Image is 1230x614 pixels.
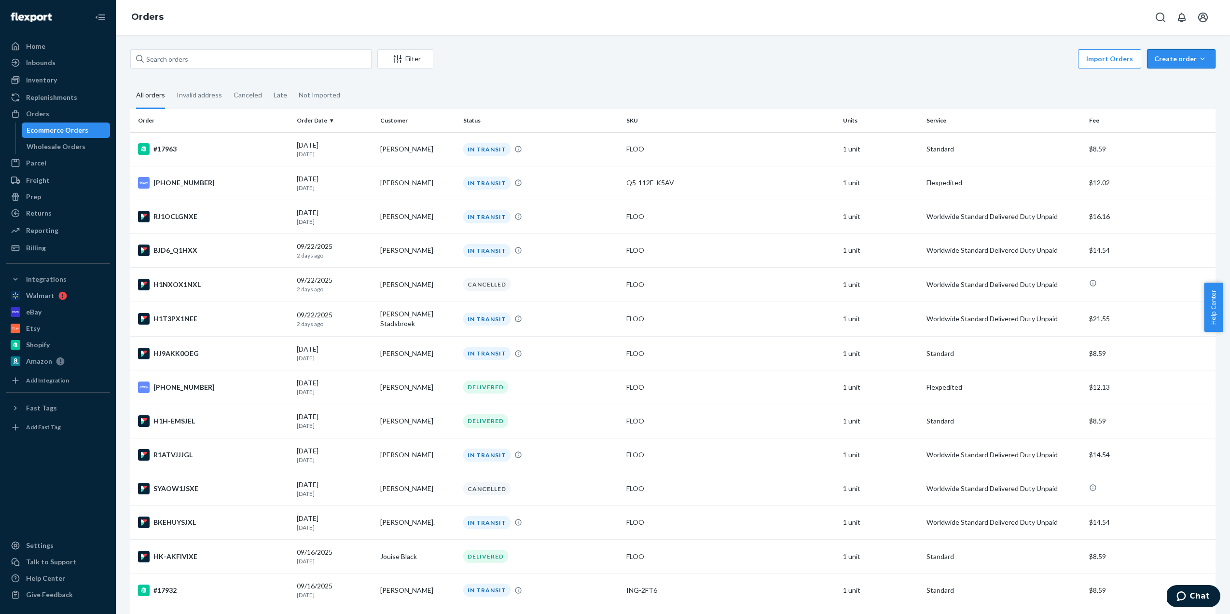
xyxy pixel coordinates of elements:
div: H1H-EMSJEL [138,415,289,427]
a: Replenishments [6,90,110,105]
div: Customer [380,116,456,124]
div: Late [274,82,287,108]
div: CANCELLED [463,482,511,495]
div: IN TRANSIT [463,449,511,462]
div: #17932 [138,585,289,596]
p: Worldwide Standard Delivered Duty Unpaid [926,246,1081,255]
p: [DATE] [297,218,372,226]
div: FLOO [626,416,836,426]
p: [DATE] [297,523,372,532]
p: [DATE] [297,354,372,362]
div: FLOO [626,450,836,460]
div: IN TRANSIT [463,177,511,190]
button: Filter [377,49,433,68]
iframe: Opens a widget where you can chat to one of our agents [1167,585,1220,609]
div: Ecommerce Orders [27,125,88,135]
p: Worldwide Standard Delivered Duty Unpaid [926,280,1081,289]
div: Home [26,41,45,51]
div: All orders [136,82,165,109]
a: Orders [6,106,110,122]
button: Fast Tags [6,400,110,416]
div: BKEHUYSJXL [138,517,289,528]
td: $14.54 [1085,505,1216,539]
div: Filter [378,54,433,64]
div: #17963 [138,143,289,155]
div: R1ATVJJJGL [138,449,289,461]
div: Prep [26,192,41,202]
button: Help Center [1204,283,1223,332]
div: Inventory [26,75,57,85]
button: Open account menu [1193,8,1213,27]
div: Wholesale Orders [27,142,85,151]
td: 1 unit [839,337,922,370]
td: [PERSON_NAME] [376,573,459,607]
th: Status [459,109,622,132]
p: Flexpedited [926,382,1081,392]
div: Settings [26,541,54,550]
th: Units [839,109,922,132]
div: H1NXOX1NXL [138,279,289,290]
a: Etsy [6,321,110,336]
div: Add Integration [26,376,69,384]
div: DELIVERED [463,414,508,427]
div: IN TRANSIT [463,313,511,326]
a: Freight [6,173,110,188]
p: [DATE] [297,150,372,158]
div: HJ9AKK0OEG [138,348,289,359]
div: HK-AKFIVIXE [138,551,289,562]
div: Add Fast Tag [26,423,61,431]
td: $8.59 [1085,404,1216,438]
div: FLOO [626,314,836,324]
td: [PERSON_NAME]. [376,505,459,539]
div: [DATE] [297,378,372,396]
p: Worldwide Standard Delivered Duty Unpaid [926,450,1081,460]
a: Add Integration [6,373,110,388]
div: Reporting [26,226,58,235]
div: IN TRANSIT [463,584,511,597]
div: [DATE] [297,412,372,430]
p: 2 days ago [297,320,372,328]
div: FLOO [626,552,836,561]
div: Etsy [26,324,40,333]
div: IN TRANSIT [463,516,511,529]
th: Service [923,109,1085,132]
button: Integrations [6,272,110,287]
td: 1 unit [839,472,922,505]
a: eBay [6,304,110,320]
div: BJD6_Q1HXX [138,245,289,256]
p: Worldwide Standard Delivered Duty Unpaid [926,484,1081,493]
a: Reporting [6,223,110,238]
p: Standard [926,144,1081,154]
th: SKU [622,109,840,132]
div: 09/22/2025 [297,275,372,293]
a: Add Fast Tag [6,420,110,435]
div: Replenishments [26,93,77,102]
div: Amazon [26,356,52,366]
td: $8.59 [1085,337,1216,370]
div: DELIVERED [463,381,508,394]
a: Home [6,39,110,54]
button: Open Search Box [1151,8,1170,27]
div: CANCELLED [463,278,511,291]
td: 1 unit [839,268,922,301]
p: [DATE] [297,557,372,565]
p: 2 days ago [297,251,372,259]
div: Orders [26,109,49,119]
div: IN TRANSIT [463,143,511,156]
a: Parcel [6,155,110,171]
a: Wholesale Orders [22,139,111,154]
button: Close Navigation [91,8,110,27]
td: 1 unit [839,200,922,233]
th: Order Date [293,109,376,132]
td: 1 unit [839,370,922,404]
p: Flexpedited [926,178,1081,188]
div: 09/16/2025 [297,547,372,565]
div: Billing [26,243,46,253]
a: Amazon [6,354,110,369]
div: FLOO [626,518,836,527]
a: Shopify [6,337,110,353]
button: Create order [1147,49,1216,68]
p: Standard [926,349,1081,358]
td: $21.55 [1085,301,1216,337]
